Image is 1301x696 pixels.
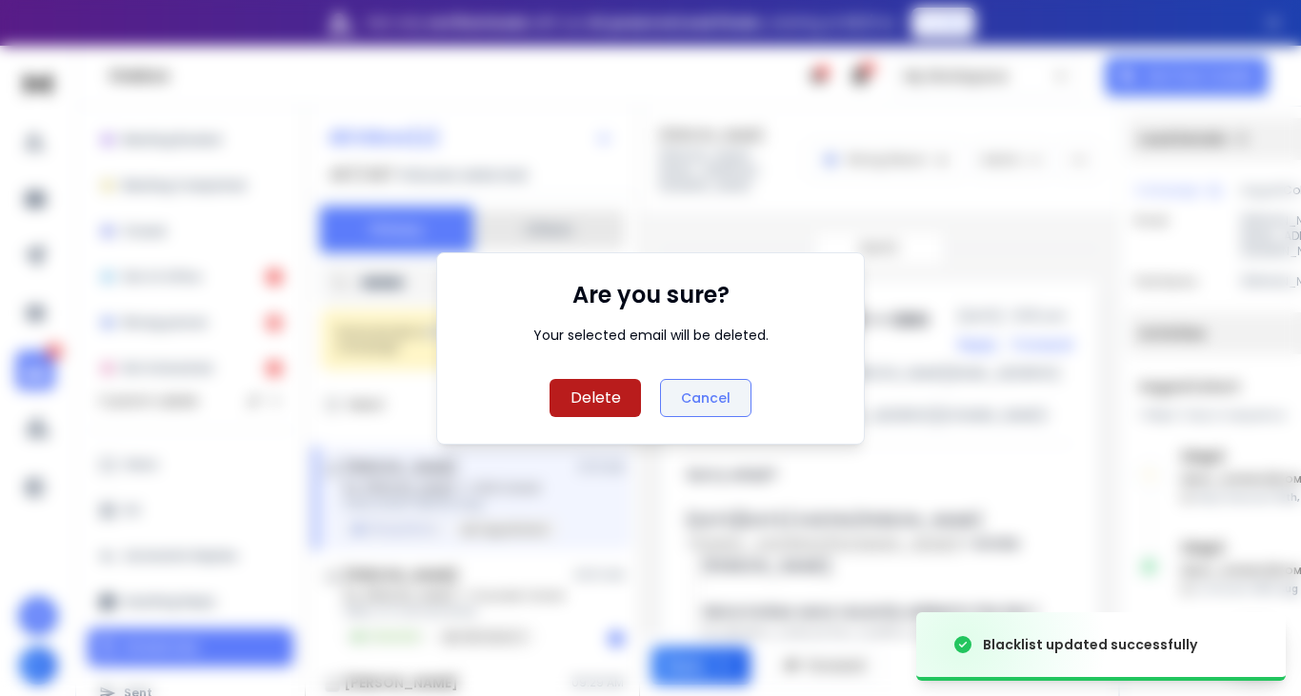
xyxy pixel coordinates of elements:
div: Your selected email will be deleted. [533,326,769,345]
h1: Are you sure? [572,280,730,310]
button: Cancel [660,379,751,417]
button: Delete [550,379,641,417]
div: Blacklist updated successfully [983,635,1197,654]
